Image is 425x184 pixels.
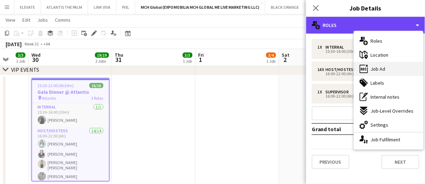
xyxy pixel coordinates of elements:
div: +04 [43,41,50,47]
button: LOUIS VUITTON [305,0,345,14]
span: 3/3 [16,52,26,58]
div: 14 x [317,67,326,72]
div: 1 x [317,45,326,50]
span: 3/4 [266,52,276,58]
span: 1 [197,56,204,64]
a: View [3,15,18,24]
div: 2 Jobs [95,58,109,64]
span: 19/19 [95,52,109,58]
button: Previous [312,155,350,169]
span: Settings [371,122,389,128]
button: ELEVATE [14,0,41,14]
button: MCH Global (EXPOMOBILIA MCH GLOBAL ME LIVE MARKETING LLC) [135,0,265,14]
span: Comms [55,17,71,23]
span: 2 [281,56,290,64]
button: LINK VIVA [88,0,116,14]
app-job-card: 15:30-22:00 (6h30m)16/16Gala Dinner @ Atlantis Atlantis3 RolesInternal1/115:30-16:00 (30m)[PERSON... [31,78,110,182]
div: 1 x [317,90,326,94]
span: Thu [115,52,124,58]
span: 15:30-22:00 (6h30m) [38,83,74,88]
a: Jobs [35,15,51,24]
span: Jobs [37,17,48,23]
button: BLACK ORANGE [265,0,305,14]
td: Grand total [312,123,375,135]
span: 3 Roles [92,95,103,101]
span: 31 [114,56,124,64]
div: 16:00-22:00 (6h) [317,94,406,98]
h3: Job Details [306,3,425,13]
span: Atlantis [42,95,56,101]
span: Fri [199,52,204,58]
span: Roles [371,38,383,44]
div: 1 Job [183,58,192,64]
span: Edit [22,17,30,23]
div: 1 Job [16,58,25,64]
div: Roles [306,17,425,34]
h3: Gala Dinner @ Atlantis [32,89,109,95]
span: View [6,17,15,23]
div: 1 Job [267,58,276,64]
a: Comms [52,15,73,24]
div: Job Fulfilment [354,133,423,147]
span: 30 [30,56,41,64]
span: Job Ad [371,66,386,72]
span: Sat [282,52,290,58]
app-card-role: Internal1/115:30-16:00 (30m)[PERSON_NAME] [32,103,109,127]
div: Internal [326,45,347,50]
span: 3/3 [183,52,193,58]
button: ATLANTIS THE PALM [41,0,88,14]
span: Wed [31,52,41,58]
div: 15:30-16:00 (30m) [317,50,406,53]
button: PIXL [116,0,135,14]
div: 16:00-22:00 (6h) [317,72,406,76]
div: Host/Hostess [326,67,359,72]
button: Add role [312,106,419,120]
span: Location [371,52,389,58]
div: [DATE] [6,41,22,48]
div: VIP EVENTS [11,66,39,73]
span: Labels [371,80,384,86]
span: Week 31 [23,41,41,47]
span: Job-Level Overrides [371,108,414,114]
button: Next [382,155,419,169]
div: Supervisor [326,90,352,94]
span: 16/16 [89,83,103,88]
span: Internal notes [371,94,400,100]
a: Edit [20,15,33,24]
